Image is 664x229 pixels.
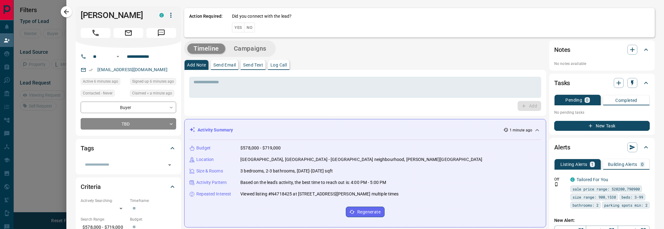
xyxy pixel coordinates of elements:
button: Open [114,53,122,60]
p: 1 [591,162,594,167]
p: Repeated Interest [196,191,231,197]
div: Wed Oct 15 2025 [130,90,176,98]
p: 1 minute ago [510,127,532,133]
div: condos.ca [570,177,575,182]
button: Timeline [187,44,225,54]
h2: Alerts [554,142,570,152]
div: Alerts [554,140,650,155]
p: Activity Pattern [196,179,227,186]
div: Tags [81,141,176,156]
p: Search Range: [81,217,127,222]
h2: Tasks [554,78,570,88]
p: Size & Rooms [196,168,223,174]
p: Activity Summary [198,127,233,133]
p: 3 bedrooms, 2-3 bathrooms, [DATE]-[DATE] sqft [240,168,333,174]
svg: Email Verified [89,68,93,72]
div: Activity Summary1 minute ago [189,124,541,136]
p: Timeframe: [130,198,176,204]
p: [GEOGRAPHIC_DATA], [GEOGRAPHIC_DATA] - [GEOGRAPHIC_DATA] neighbourhood, [PERSON_NAME][GEOGRAPHIC_... [240,156,482,163]
span: Signed up 6 minutes ago [132,78,174,85]
p: New Alert: [554,217,650,224]
p: Building Alerts [608,162,637,167]
button: Open [165,161,174,169]
div: Criteria [81,179,176,194]
button: Yes [232,23,244,32]
p: Pending [565,98,582,102]
p: Send Text [243,63,263,67]
span: Call [81,28,110,38]
span: Email [114,28,143,38]
div: Notes [554,42,650,57]
span: bathrooms: 2 [573,202,599,208]
p: Budget: [130,217,176,222]
p: No notes available [554,61,650,66]
h2: Criteria [81,182,101,192]
span: beds: 3-99 [622,194,643,200]
span: Claimed < a minute ago [132,90,172,96]
a: Tailored For You [577,177,608,182]
p: Add Note [187,63,206,67]
p: $578,000 - $719,000 [240,145,281,151]
span: Active 6 minutes ago [83,78,118,85]
p: Viewed listing #N4718425 at [STREET_ADDRESS][PERSON_NAME] multiple times [240,191,399,197]
a: [EMAIL_ADDRESS][DOMAIN_NAME] [97,67,167,72]
div: Buyer [81,102,176,113]
span: Message [146,28,176,38]
p: Log Call [270,63,287,67]
div: condos.ca [159,13,164,17]
button: Regenerate [346,207,385,217]
p: Location [196,156,214,163]
span: sale price range: 520200,790900 [573,186,640,192]
p: Did you connect with the lead? [232,13,292,20]
h2: Notes [554,45,570,55]
p: 0 [641,162,644,167]
p: Budget [196,145,211,151]
p: Listing Alerts [560,162,587,167]
p: Send Email [213,63,236,67]
p: Actively Searching: [81,198,127,204]
p: Completed [615,98,637,103]
div: TBD [81,118,176,130]
p: Action Required: [189,13,223,32]
h1: [PERSON_NAME] [81,10,150,20]
span: Contacted - Never [83,90,113,96]
button: New Task [554,121,650,131]
svg: Push Notification Only [554,182,559,186]
span: parking spots min: 2 [604,202,648,208]
div: Wed Oct 15 2025 [81,78,127,87]
button: No [244,23,255,32]
h2: Tags [81,143,94,153]
div: Tasks [554,76,650,90]
span: size range: 900,1538 [573,194,616,200]
p: No pending tasks [554,108,650,117]
p: 0 [586,98,588,102]
p: Based on the lead's activity, the best time to reach out is: 4:00 PM - 5:00 PM [240,179,386,186]
button: Campaigns [228,44,273,54]
p: Off [554,176,567,182]
div: Wed Oct 15 2025 [130,78,176,87]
